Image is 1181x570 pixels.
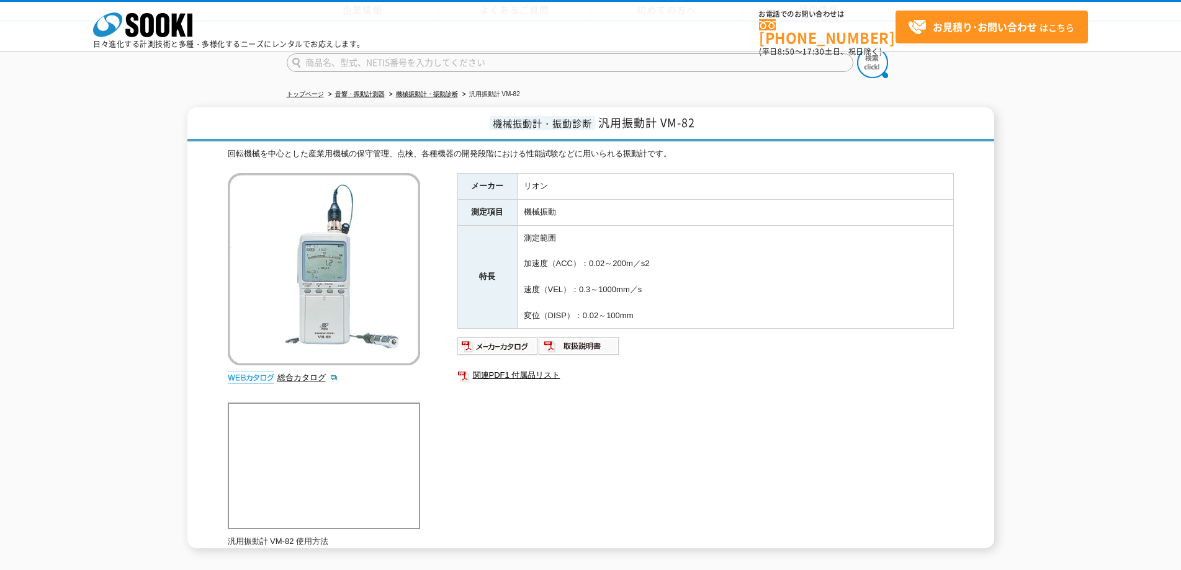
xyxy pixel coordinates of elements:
strong: お見積り･お問い合わせ [933,19,1037,34]
span: 17:30 [802,46,825,57]
a: メーカーカタログ [457,345,539,354]
span: 8:50 [778,46,795,57]
span: (平日 ～ 土日、祝日除く) [759,46,882,57]
div: 回転機械を中心とした産業用機械の保守管理、点検、各種機器の開発段階における性能試験などに用いられる振動計です。 [228,148,954,161]
a: トップページ [287,91,324,97]
td: 機械振動 [517,199,953,225]
input: 商品名、型式、NETIS番号を入力してください [287,53,853,72]
img: webカタログ [228,372,274,384]
span: 汎用振動計 VM-82 [598,114,695,131]
th: メーカー [457,174,517,200]
td: リオン [517,174,953,200]
th: 特長 [457,225,517,329]
a: 機械振動計・振動診断 [396,91,458,97]
span: はこちら [908,18,1074,37]
a: 音響・振動計測器 [335,91,385,97]
th: 測定項目 [457,199,517,225]
td: 測定範囲 加速度（ACC）：0.02～200m／s2 速度（VEL）：0.3～1000mm／s 変位（DISP）：0.02～100mm [517,225,953,329]
a: 取扱説明書 [539,345,620,354]
img: btn_search.png [857,47,888,78]
p: 日々進化する計測技術と多種・多様化するニーズにレンタルでお応えします。 [93,40,365,48]
img: 汎用振動計 VM-82 [228,173,420,365]
a: お見積り･お問い合わせはこちら [896,11,1088,43]
p: 汎用振動計 VM-82 使用方法 [228,535,420,548]
a: [PHONE_NUMBER] [759,19,896,45]
img: 取扱説明書 [539,336,620,356]
a: 総合カタログ [277,373,338,382]
a: 関連PDF1 付属品リスト [457,367,954,383]
li: 汎用振動計 VM-82 [460,88,520,101]
img: メーカーカタログ [457,336,539,356]
span: お電話でのお問い合わせは [759,11,896,18]
span: 機械振動計・振動診断 [490,116,595,130]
